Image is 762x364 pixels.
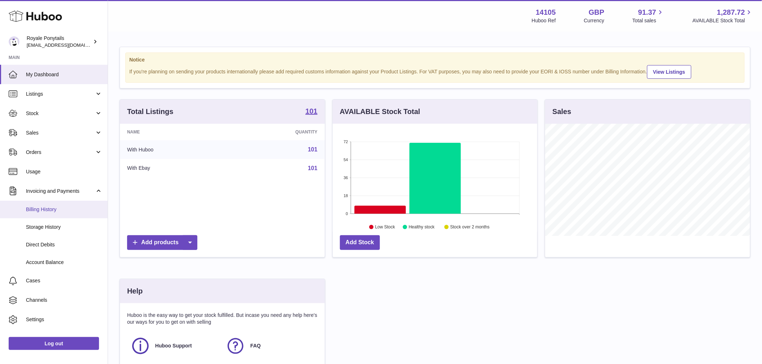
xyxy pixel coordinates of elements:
[340,235,380,250] a: Add Stock
[552,107,571,117] h3: Sales
[26,241,102,248] span: Direct Debits
[9,337,99,350] a: Log out
[129,64,741,79] div: If you're planning on sending your products internationally please add required customs informati...
[26,149,95,156] span: Orders
[26,297,102,304] span: Channels
[26,206,102,213] span: Billing History
[308,165,318,171] a: 101
[120,140,228,159] td: With Huboo
[26,224,102,231] span: Storage History
[120,159,228,178] td: With Ebay
[129,56,741,63] strong: Notice
[344,140,348,144] text: 72
[589,8,604,17] strong: GBP
[305,108,317,116] a: 101
[26,316,102,323] span: Settings
[536,8,556,17] strong: 14105
[584,17,605,24] div: Currency
[27,42,106,48] span: [EMAIL_ADDRESS][DOMAIN_NAME]
[632,17,664,24] span: Total sales
[340,107,420,117] h3: AVAILABLE Stock Total
[532,17,556,24] div: Huboo Ref
[228,124,325,140] th: Quantity
[26,129,95,136] span: Sales
[375,225,395,230] text: Low Stock
[27,35,91,49] div: Royale Ponytails
[632,8,664,24] a: 91.37 Total sales
[131,336,219,356] a: Huboo Support
[26,277,102,284] span: Cases
[305,108,317,115] strong: 101
[127,286,143,296] h3: Help
[344,194,348,198] text: 18
[127,235,197,250] a: Add products
[127,107,174,117] h3: Total Listings
[692,8,753,24] a: 1,287.72 AVAILABLE Stock Total
[155,342,192,349] span: Huboo Support
[717,8,745,17] span: 1,287.72
[120,124,228,140] th: Name
[638,8,656,17] span: 91.37
[344,176,348,180] text: 36
[344,158,348,162] text: 54
[647,65,691,79] a: View Listings
[26,259,102,266] span: Account Balance
[26,91,95,97] span: Listings
[26,168,102,175] span: Usage
[409,225,435,230] text: Healthy stock
[250,342,261,349] span: FAQ
[26,71,102,78] span: My Dashboard
[26,188,95,195] span: Invoicing and Payments
[450,225,489,230] text: Stock over 2 months
[308,146,318,153] a: 101
[127,312,318,326] p: Huboo is the easy way to get your stock fulfilled. But incase you need any help here's our ways f...
[9,36,19,47] img: internalAdmin-14105@internal.huboo.com
[346,211,348,216] text: 0
[26,110,95,117] span: Stock
[226,336,314,356] a: FAQ
[692,17,753,24] span: AVAILABLE Stock Total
